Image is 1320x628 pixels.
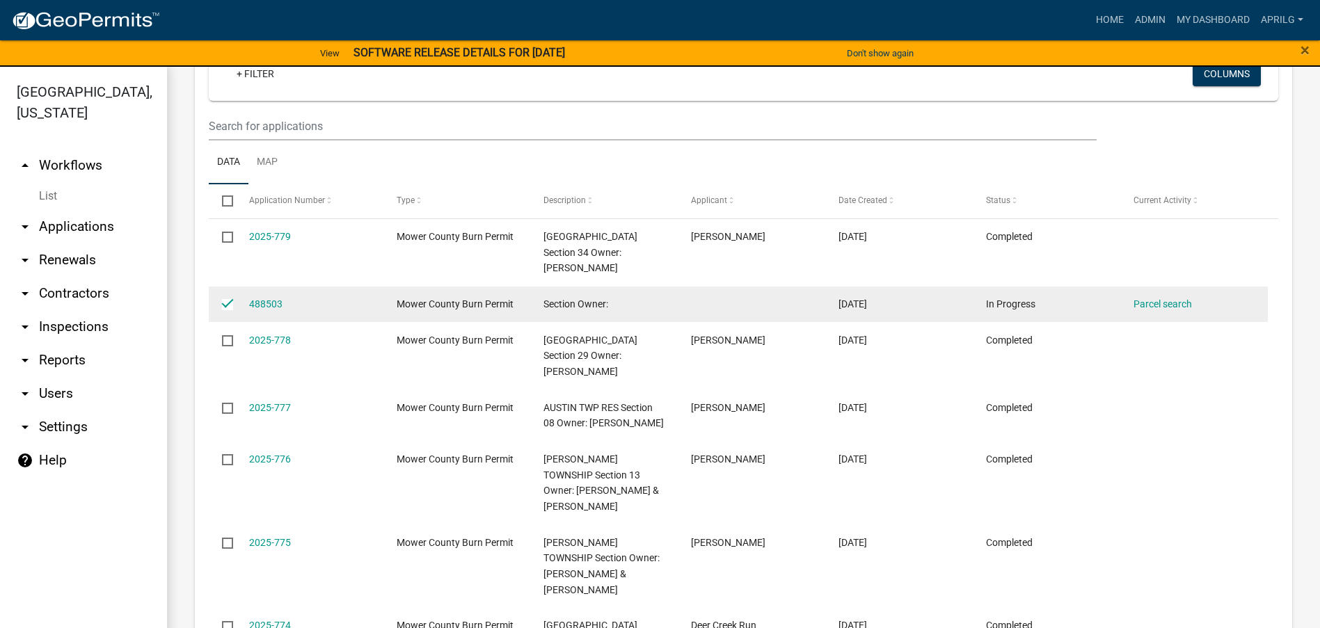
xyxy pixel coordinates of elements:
[543,453,659,512] span: LEROY TOWNSHIP Section 13 Owner: HARRINGTON ROBERT & PATRICIA
[225,61,285,86] a: + Filter
[678,184,825,218] datatable-header-cell: Applicant
[825,184,973,218] datatable-header-cell: Date Created
[249,335,291,346] a: 2025-778
[17,285,33,302] i: arrow_drop_down
[543,335,637,378] span: GRAND MEADOW TOWNSHIP Section 29 Owner: HUSE BRYAN
[17,252,33,268] i: arrow_drop_down
[249,537,291,548] a: 2025-775
[17,157,33,174] i: arrow_drop_up
[986,195,1010,205] span: Status
[543,298,608,309] span: Section Owner:
[209,112,1097,140] input: Search for applications
[543,537,660,595] span: LEROY TOWNSHIP Section Owner: LEWISON WILLIAM J & DIANNE R
[353,46,565,59] strong: SOFTWARE RELEASE DETAILS FOR [DATE]
[986,453,1033,465] span: Completed
[1134,195,1191,205] span: Current Activity
[248,140,286,185] a: Map
[838,335,867,346] span: 10/06/2025
[1255,7,1309,33] a: aprilg
[691,231,765,242] span: Edward Bleifus
[1301,40,1310,60] span: ×
[1129,7,1171,33] a: Admin
[838,537,867,548] span: 10/01/2025
[249,453,291,465] a: 2025-776
[17,419,33,435] i: arrow_drop_down
[249,402,291,413] a: 2025-777
[973,184,1120,218] datatable-header-cell: Status
[691,402,765,413] span: Nina blazevic
[1090,7,1129,33] a: Home
[1134,298,1192,309] a: Parcel search
[691,537,765,548] span: Dianne
[841,42,919,65] button: Don't show again
[315,42,345,65] a: View
[397,537,514,548] span: Mower County Burn Permit
[397,402,514,413] span: Mower County Burn Permit
[1193,61,1261,86] button: Columns
[691,195,727,205] span: Applicant
[691,335,765,346] span: Bryan Huse
[838,231,867,242] span: 10/06/2025
[838,453,867,465] span: 10/02/2025
[986,231,1033,242] span: Completed
[543,231,637,274] span: GRAND MEADOW TOWNSHIP Section 34 Owner: BLEIFUS EDWARD C
[17,385,33,402] i: arrow_drop_down
[249,231,291,242] a: 2025-779
[397,335,514,346] span: Mower County Burn Permit
[397,231,514,242] span: Mower County Burn Permit
[986,537,1033,548] span: Completed
[530,184,678,218] datatable-header-cell: Description
[249,298,283,309] a: 488503
[209,184,235,218] datatable-header-cell: Select
[235,184,383,218] datatable-header-cell: Application Number
[986,402,1033,413] span: Completed
[1301,42,1310,58] button: Close
[986,298,1035,309] span: In Progress
[838,195,887,205] span: Date Created
[543,195,586,205] span: Description
[397,298,514,309] span: Mower County Burn Permit
[383,184,530,218] datatable-header-cell: Type
[986,335,1033,346] span: Completed
[249,195,325,205] span: Application Number
[17,319,33,335] i: arrow_drop_down
[209,140,248,185] a: Data
[543,402,664,429] span: AUSTIN TWP RES Section 08 Owner: DEVRIES BRADLEY D
[838,402,867,413] span: 10/02/2025
[838,298,867,309] span: 10/06/2025
[691,453,765,465] span: Mindy Williamson
[1171,7,1255,33] a: My Dashboard
[1120,184,1268,218] datatable-header-cell: Current Activity
[17,452,33,469] i: help
[397,453,514,465] span: Mower County Burn Permit
[17,218,33,235] i: arrow_drop_down
[397,195,415,205] span: Type
[17,352,33,369] i: arrow_drop_down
